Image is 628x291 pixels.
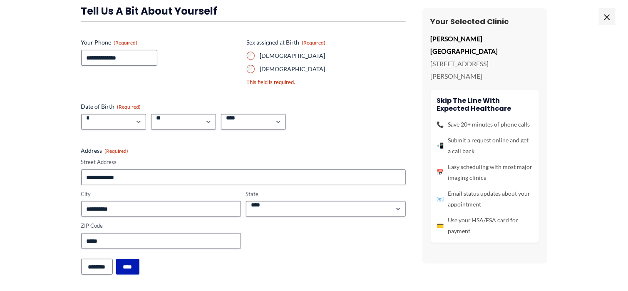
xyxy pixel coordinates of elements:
p: [PERSON_NAME][GEOGRAPHIC_DATA] [431,32,539,57]
span: × [599,8,616,25]
li: Save 20+ minutes of phone calls [437,119,533,130]
legend: Sex assigned at Birth [247,38,326,47]
span: (Required) [117,104,141,110]
label: Your Phone [81,38,240,47]
li: Use your HSA/FSA card for payment [437,215,533,236]
h3: Your Selected Clinic [431,17,539,26]
span: 💳 [437,220,444,231]
span: 📅 [437,167,444,178]
label: City [81,190,241,198]
span: 📧 [437,194,444,204]
label: [DEMOGRAPHIC_DATA] [260,52,406,60]
span: (Required) [114,40,138,46]
span: (Required) [302,40,326,46]
h3: Tell us a bit about yourself [81,5,406,17]
li: Submit a request online and get a call back [437,135,533,157]
legend: Address [81,147,129,155]
span: 📲 [437,140,444,151]
h4: Skip the line with Expected Healthcare [437,97,533,112]
li: Email status updates about your appointment [437,188,533,210]
li: Easy scheduling with most major imaging clinics [437,162,533,183]
span: (Required) [105,148,129,154]
label: Street Address [81,158,406,166]
legend: Date of Birth [81,102,141,111]
p: [STREET_ADDRESS][PERSON_NAME] [431,57,539,82]
label: [DEMOGRAPHIC_DATA] [260,65,406,73]
label: ZIP Code [81,222,241,230]
label: State [246,190,406,198]
span: 📞 [437,119,444,130]
div: This field is required. [247,78,406,86]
